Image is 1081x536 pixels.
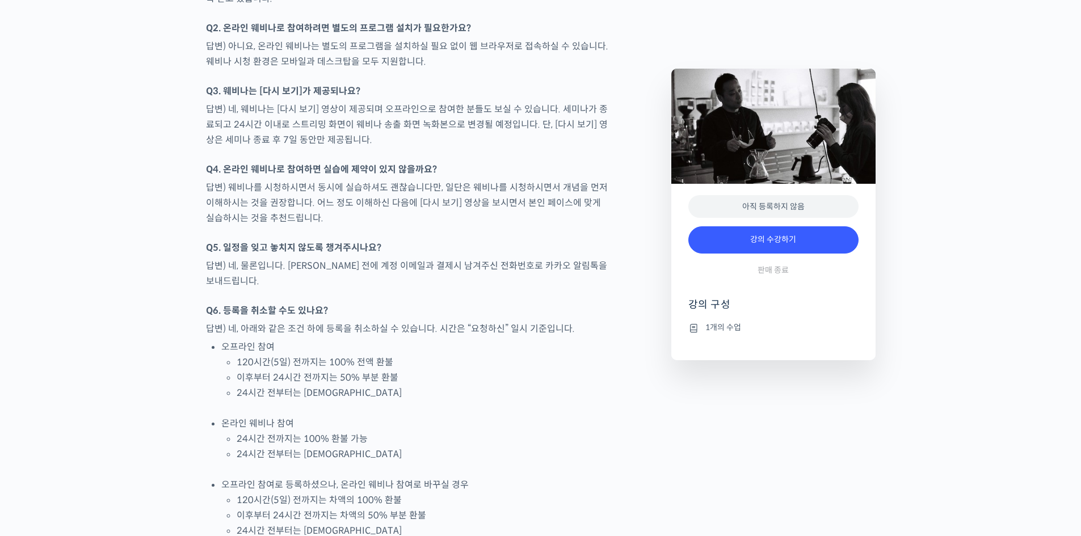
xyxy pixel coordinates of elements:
strong: Q3. 웨비나는 [다시 보기]가 제공되나요? [206,85,360,97]
li: 1개의 수업 [688,321,859,335]
p: 답변) 네, 아래와 같은 조건 하에 등록을 취소하실 수 있습니다. 시간은 “요청하신” 일시 기준입니다. [206,321,611,336]
strong: Q2. 온라인 웨비나로 참여하려면 별도의 프로그램 설치가 필요한가요? [206,22,471,34]
li: 120시간(5일) 전까지는 차액의 100% 환불 [237,492,611,508]
a: 설정 [146,360,218,388]
a: 홈 [3,360,75,388]
span: 판매 종료 [758,265,789,276]
li: 온라인 웨비나 참여 [221,416,611,462]
li: 이후부터 24시간 전까지는 차액의 50% 부분 환불 [237,508,611,523]
h4: 강의 구성 [688,298,859,320]
li: 24시간 전부터는 [DEMOGRAPHIC_DATA] [237,446,611,462]
p: 답변) 네, 물론입니다. [PERSON_NAME] 전에 계정 이메일과 결제시 남겨주신 전화번호로 카카오 알림톡을 보내드립니다. [206,258,611,289]
div: 아직 등록하지 않음 [688,195,859,218]
strong: Q4. 온라인 웨비나로 참여하면 실습에 제약이 있지 않을까요? [206,163,437,175]
li: 24시간 전부터는 [DEMOGRAPHIC_DATA] [237,385,611,400]
li: 오프라인 참여 [221,339,611,400]
li: 24시간 전까지는 100% 환불 가능 [237,431,611,446]
p: 답변) 웨비나를 시청하시면서 동시에 실습하셔도 괜찮습니다만, 일단은 웨비나를 시청하시면서 개념을 먼저 이해하시는 것을 권장합니다. 어느 정도 이해하신 다음에 [다시 보기] 영... [206,180,611,226]
li: 이후부터 24시간 전까지는 50% 부분 환불 [237,370,611,385]
strong: Q6. 등록을 취소할 수도 있나요? [206,305,328,316]
p: 답변) 아니요, 온라인 웨비나는 별도의 프로그램을 설치하실 필요 없이 웹 브라우저로 접속하실 수 있습니다. 웨비나 시청 환경은 모바일과 데스크탑을 모두 지원합니다. [206,39,611,69]
li: 120시간(5일) 전까지는 100% 전액 환불 [237,354,611,370]
span: 설정 [175,377,189,386]
span: 홈 [36,377,43,386]
span: 대화 [104,377,117,386]
a: 강의 수강하기 [688,226,859,254]
p: 답변) 네, 웨비나는 [다시 보기] 영상이 제공되며 오프라인으로 참여한 분들도 보실 수 있습니다. 세미나가 종료되고 24시간 이내로 스트리밍 화면이 웨비나 송출 화면 녹화본으... [206,102,611,147]
a: 대화 [75,360,146,388]
strong: Q5. 일정을 잊고 놓치지 않도록 챙겨주시나요? [206,242,381,254]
